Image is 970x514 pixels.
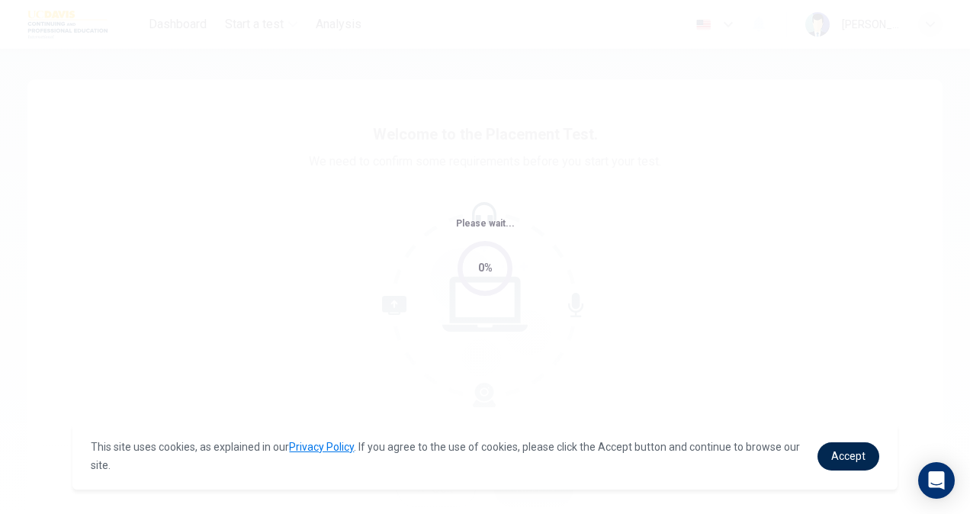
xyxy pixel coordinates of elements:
[831,450,866,462] span: Accept
[289,441,354,453] a: Privacy Policy
[478,259,493,277] div: 0%
[817,442,879,471] a: dismiss cookie message
[456,218,515,229] span: Please wait...
[918,462,955,499] div: Open Intercom Messenger
[72,422,897,490] div: cookieconsent
[91,441,800,471] span: This site uses cookies, as explained in our . If you agree to the use of cookies, please click th...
